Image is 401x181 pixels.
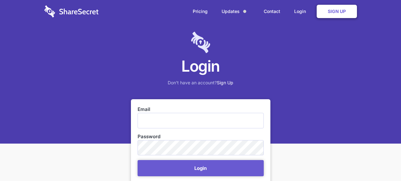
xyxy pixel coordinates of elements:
a: Sign Up [317,5,357,18]
a: Sign Up [217,80,233,85]
button: Login [138,160,264,176]
a: Login [288,2,315,21]
label: Password [138,133,264,140]
a: Pricing [186,2,214,21]
img: logo-wordmark-white-trans-d4663122ce5f474addd5e946df7df03e33cb6a1c49d2221995e7729f52c070b2.svg [44,5,99,17]
label: Email [138,106,264,113]
img: logo-lt-purple-60x68@2x-c671a683ea72a1d466fb5d642181eefbee81c4e10ba9aed56c8e1d7e762e8086.png [191,32,210,53]
a: Contact [257,2,287,21]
